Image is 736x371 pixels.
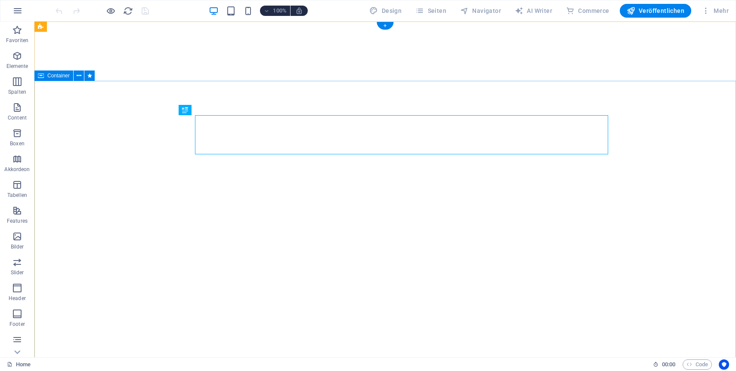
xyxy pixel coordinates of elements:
button: Mehr [698,4,732,18]
p: Bilder [11,243,24,250]
p: Spalten [8,89,26,95]
span: Code [687,359,708,370]
button: Design [366,4,405,18]
p: Akkordeon [4,166,30,173]
p: Boxen [10,140,25,147]
span: Design [369,6,402,15]
span: Seiten [415,6,446,15]
p: Slider [11,269,24,276]
div: + [377,22,393,30]
button: Usercentrics [719,359,729,370]
button: reload [123,6,133,16]
div: Design (Strg+Alt+Y) [366,4,405,18]
span: Commerce [566,6,609,15]
i: Seite neu laden [123,6,133,16]
p: Favoriten [6,37,28,44]
button: 100% [260,6,291,16]
p: Header [9,295,26,302]
button: Navigator [457,4,504,18]
button: Seiten [412,4,450,18]
p: Content [8,114,27,121]
h6: 100% [273,6,287,16]
a: Klick, um Auswahl aufzuheben. Doppelklick öffnet Seitenverwaltung [7,359,31,370]
span: 00 00 [662,359,675,370]
p: Features [7,218,28,224]
h6: Session-Zeit [653,359,676,370]
button: Klicke hier, um den Vorschau-Modus zu verlassen [105,6,116,16]
i: Bei Größenänderung Zoomstufe automatisch an das gewählte Gerät anpassen. [295,7,303,15]
button: AI Writer [511,4,556,18]
button: Code [683,359,712,370]
span: : [668,361,669,368]
span: Container [47,73,70,78]
span: Veröffentlichen [627,6,684,15]
p: Footer [9,321,25,328]
button: Veröffentlichen [620,4,691,18]
p: Elemente [6,63,28,70]
span: AI Writer [515,6,552,15]
span: Mehr [702,6,729,15]
p: Tabellen [7,192,27,199]
button: Commerce [563,4,613,18]
p: Formular [6,346,28,353]
span: Navigator [460,6,501,15]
